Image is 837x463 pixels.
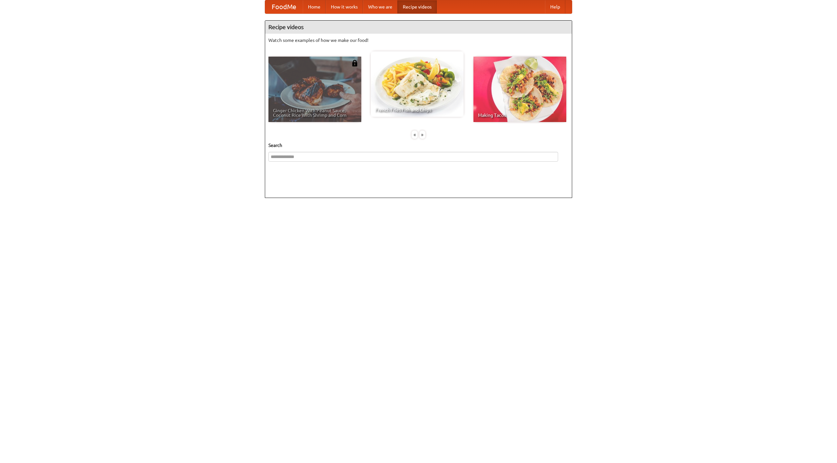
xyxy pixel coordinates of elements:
a: FoodMe [265,0,303,13]
div: « [412,131,418,139]
a: French Fries Fish and Chips [371,51,464,117]
h5: Search [268,142,569,149]
a: Help [545,0,565,13]
a: Who we are [363,0,398,13]
a: Home [303,0,326,13]
h4: Recipe videos [265,21,572,34]
a: Recipe videos [398,0,437,13]
a: Making Tacos [473,57,566,122]
span: French Fries Fish and Chips [375,108,459,112]
img: 483408.png [351,60,358,66]
div: » [419,131,425,139]
span: Making Tacos [478,113,562,117]
a: How it works [326,0,363,13]
p: Watch some examples of how we make our food! [268,37,569,44]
